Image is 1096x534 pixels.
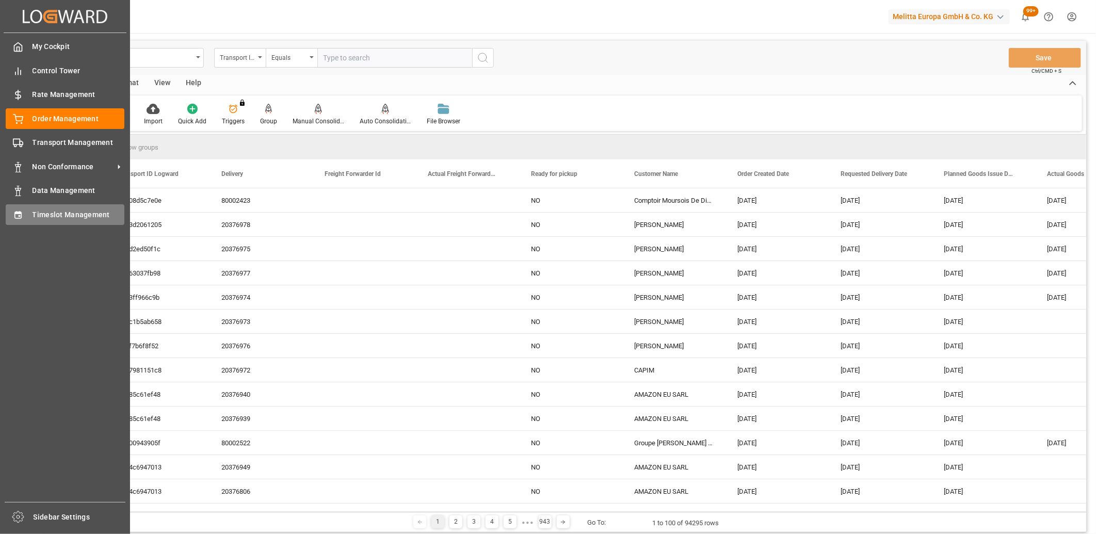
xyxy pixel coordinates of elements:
div: Manual Consolidation [293,117,344,126]
div: Melitta Europa GmbH & Co. KG [889,9,1010,24]
div: [DATE] [725,310,828,333]
div: 20376972 [209,358,312,382]
div: LECLERC SA AUBIN ST PRIX*** [622,504,725,527]
div: 4f167c6b5c03 [106,504,209,527]
div: 943 [539,515,552,528]
div: [DATE] [931,504,1035,527]
div: [DATE] [828,455,931,479]
div: NO [519,479,622,503]
div: [DATE] [931,455,1035,479]
div: eb9c1b5ab658 [106,310,209,333]
div: [DATE] [725,382,828,406]
div: [DATE] [931,261,1035,285]
div: AMAZON EU SARL [622,382,725,406]
div: NO [519,310,622,333]
div: Equals [271,51,307,62]
div: Auto Consolidation [360,117,411,126]
button: Save [1009,48,1081,68]
div: 8a13ff966c9b [106,285,209,309]
div: d40d2ed50f1c [106,237,209,261]
div: 20376940 [209,382,312,406]
div: 2 [449,515,462,528]
div: 3 [468,515,480,528]
div: [DATE] [931,431,1035,455]
div: [DATE] [931,213,1035,236]
div: [DATE] [828,285,931,309]
div: 20376923 [209,504,312,527]
div: 5 [504,515,517,528]
span: Ctrl/CMD + S [1031,67,1061,75]
div: [DATE] [725,237,828,261]
div: [DATE] [931,285,1035,309]
div: NO [519,261,622,285]
div: 2e67981151c8 [106,358,209,382]
div: [DATE] [931,188,1035,212]
a: Rate Management [6,85,124,105]
div: 20376974 [209,285,312,309]
div: [PERSON_NAME] [622,285,725,309]
div: [DATE] [725,213,828,236]
span: 99+ [1023,6,1039,17]
div: ● ● ● [522,519,533,526]
div: [PERSON_NAME] [622,310,725,333]
div: 20376939 [209,407,312,430]
div: b0285c61ef48 [106,407,209,430]
span: Order Management [33,114,125,124]
a: Timeslot Management [6,204,124,224]
span: Timeslot Management [33,209,125,220]
div: NO [519,188,622,212]
div: 20376977 [209,261,312,285]
div: [DATE] [931,237,1035,261]
div: [DATE] [931,382,1035,406]
div: NO [519,455,622,479]
div: b0285c61ef48 [106,382,209,406]
div: [DATE] [725,188,828,212]
div: NO [519,382,622,406]
div: [DATE] [725,407,828,430]
span: Order Created Date [737,170,789,177]
div: 5dc4c6947013 [106,455,209,479]
div: [DATE] [828,479,931,503]
button: Melitta Europa GmbH & Co. KG [889,7,1014,26]
div: Quick Add [178,117,206,126]
a: Control Tower [6,60,124,80]
div: [DATE] [828,382,931,406]
span: Rate Management [33,89,125,100]
div: 20376975 [209,237,312,261]
div: NO [519,213,622,236]
div: [DATE] [828,261,931,285]
a: Order Management [6,108,124,128]
div: [DATE] [931,479,1035,503]
div: [DATE] [725,358,828,382]
div: [DATE] [725,455,828,479]
div: 1 to 100 of 94295 rows [653,518,719,528]
div: 1 [431,515,444,528]
span: Non Conformance [33,161,114,172]
div: [DATE] [725,334,828,358]
div: [DATE] [725,431,828,455]
button: open menu [266,48,317,68]
div: NO [519,334,622,358]
div: NO [519,431,622,455]
button: open menu [214,48,266,68]
span: Freight Forwarder Id [325,170,381,177]
div: NO [519,285,622,309]
div: [PERSON_NAME] [622,237,725,261]
div: [PERSON_NAME] [622,213,725,236]
div: AMAZON EU SARL [622,455,725,479]
div: AMAZON EU SARL [622,479,725,503]
div: 4 [486,515,498,528]
div: View [147,75,178,92]
div: [DATE] [828,504,931,527]
span: Transport Management [33,137,125,148]
div: [DATE] [725,504,828,527]
div: NO [519,407,622,430]
div: NO [519,237,622,261]
div: [PERSON_NAME] [622,334,725,358]
div: 80002522 [209,431,312,455]
div: 02af7b6f8f52 [106,334,209,358]
div: CAPIM [622,358,725,382]
span: My Cockpit [33,41,125,52]
div: File Browser [427,117,460,126]
div: 20376976 [209,334,312,358]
